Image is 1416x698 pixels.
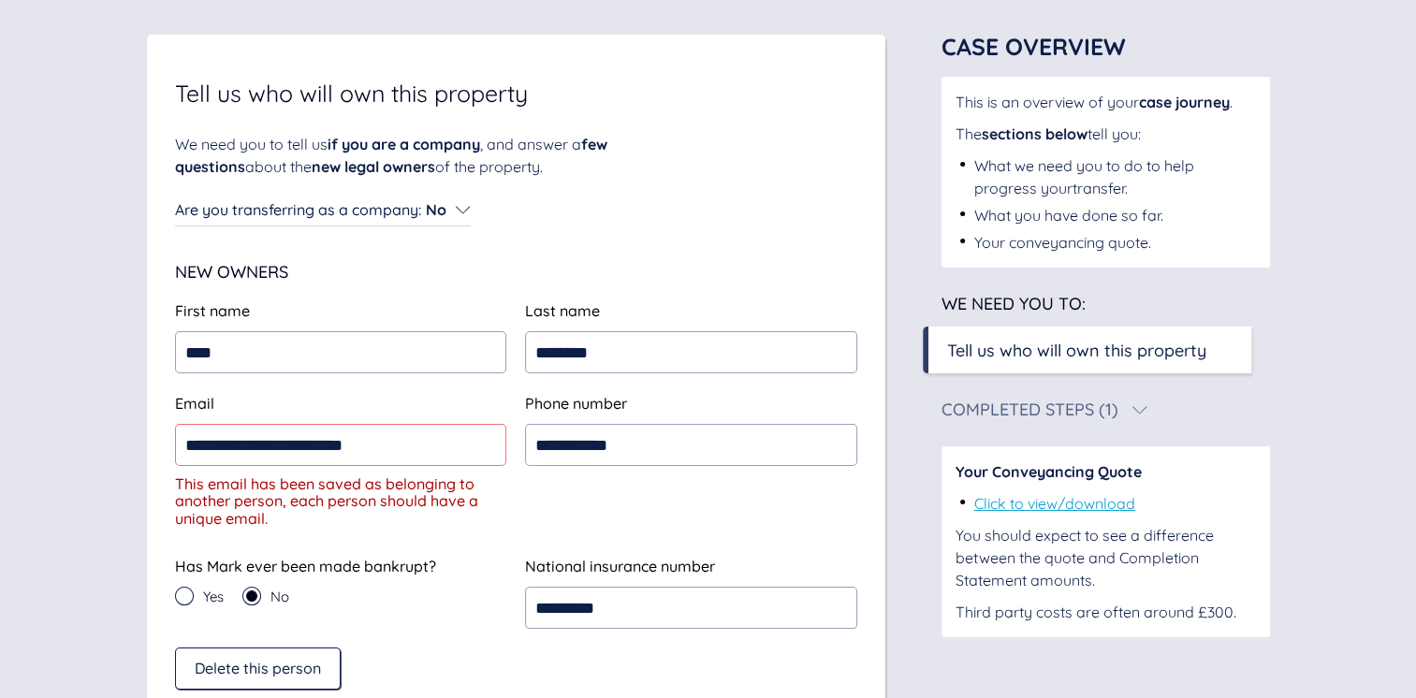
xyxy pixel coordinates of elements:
[974,154,1256,199] div: What we need you to do to help progress your transfer .
[175,394,214,413] span: Email
[1139,93,1230,111] span: case journey
[942,32,1126,61] span: Case Overview
[195,660,321,676] span: Delete this person
[270,589,289,603] span: No
[974,494,1135,513] a: Click to view/download
[525,557,715,575] span: National insurance number
[947,338,1206,363] div: Tell us who will own this property
[982,124,1088,143] span: sections below
[942,293,1086,314] span: We need you to:
[956,123,1256,145] div: The tell you:
[974,204,1163,226] div: What you have done so far.
[175,301,250,320] span: First name
[175,200,421,219] span: Are you transferring as a company :
[175,261,288,283] span: New Owners
[426,200,446,219] span: No
[175,557,436,575] span: Has Mark ever been made bankrupt?
[175,81,528,105] span: Tell us who will own this property
[175,474,478,528] span: This email has been saved as belonging to another person, each person should have a unique email.
[956,91,1256,113] div: This is an overview of your .
[525,301,600,320] span: Last name
[956,462,1142,481] span: Your Conveyancing Quote
[203,589,224,603] span: Yes
[956,601,1256,623] div: Third party costs are often around £300.
[312,157,435,176] span: new legal owners
[525,394,627,413] span: Phone number
[942,401,1118,418] div: Completed Steps (1)
[956,524,1256,591] div: You should expect to see a difference between the quote and Completion Statement amounts.
[175,133,690,178] div: We need you to tell us , and answer a about the of the property.
[328,135,480,153] span: if you are a company
[974,231,1151,254] div: Your conveyancing quote.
